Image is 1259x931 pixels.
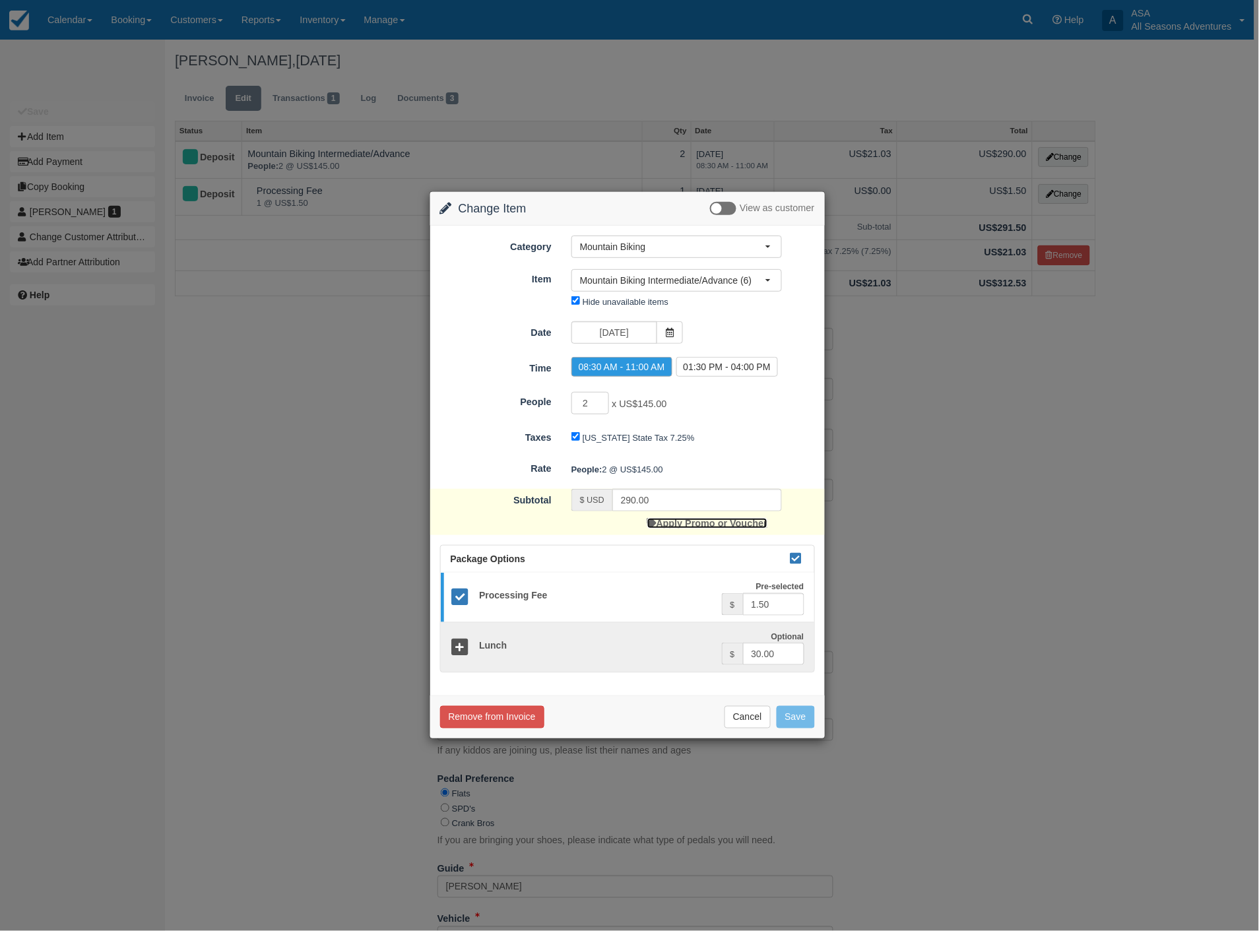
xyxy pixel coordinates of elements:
[571,236,782,258] button: Mountain Biking
[580,274,765,287] span: Mountain Biking Intermediate/Advance (6)
[459,202,527,215] span: Change Item
[580,496,604,505] small: $ USD
[430,321,562,340] label: Date
[562,459,825,480] div: 2 @ US$145.00
[583,433,695,443] label: [US_STATE] State Tax 7.25%
[571,269,782,292] button: Mountain Biking Intermediate/Advance (6)
[430,357,562,375] label: Time
[430,489,562,507] label: Subtotal
[571,465,602,474] strong: People
[777,706,815,728] button: Save
[730,600,735,610] small: $
[430,426,562,445] label: Taxes
[451,554,526,564] span: Package Options
[441,622,814,672] a: Lunch Optional $
[430,268,562,286] label: Item
[571,357,672,377] label: 08:30 AM - 11:00 AM
[612,399,666,409] span: x US$145.00
[469,641,721,651] h5: Lunch
[441,573,814,623] a: Processing Fee Pre-selected $
[430,391,562,409] label: People
[756,582,804,591] strong: Pre-selected
[571,392,610,414] input: People
[647,518,767,529] a: Apply Promo or Voucher
[740,203,814,214] span: View as customer
[580,240,765,253] span: Mountain Biking
[771,632,804,641] strong: Optional
[440,706,544,728] button: Remove from Invoice
[469,591,721,600] h5: Processing Fee
[583,297,668,307] label: Hide unavailable items
[730,650,735,659] small: $
[676,357,778,377] label: 01:30 PM - 04:00 PM
[430,457,562,476] label: Rate
[725,706,771,728] button: Cancel
[430,236,562,254] label: Category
